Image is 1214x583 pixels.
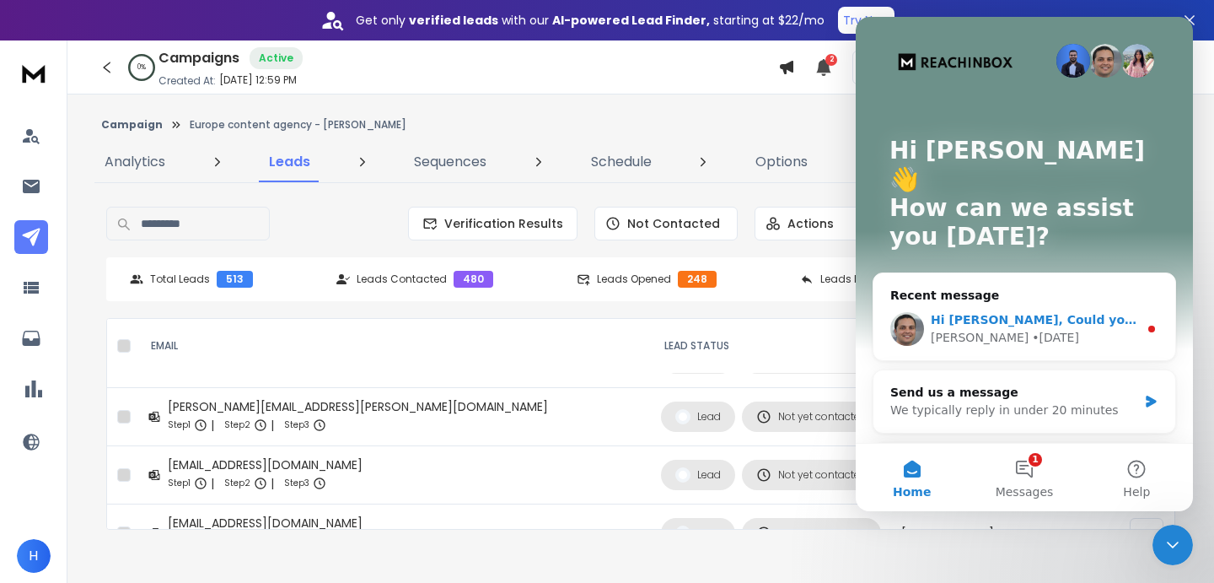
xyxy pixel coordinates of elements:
div: Not yet contacted [756,467,867,483]
strong: verified leads [409,12,498,29]
div: Send us a messageWe typically reply in under 20 minutes [17,353,320,417]
p: Schedule [591,152,652,172]
div: Send us a message [35,367,282,385]
p: Step 2 [224,417,250,434]
img: logo [17,57,51,89]
div: [PERSON_NAME][EMAIL_ADDRESS][PERSON_NAME][DOMAIN_NAME] [168,398,548,415]
p: Try Now [843,12,889,29]
span: Verification Results [438,215,563,232]
button: Campaign [101,118,163,132]
a: Analytics [94,142,175,182]
div: [EMAIL_ADDRESS][DOMAIN_NAME] [168,515,363,532]
strong: AI-powered Lead Finder, [552,12,710,29]
a: Sequences [404,142,497,182]
button: H [17,539,51,573]
a: Schedule [581,142,662,182]
div: Lead [675,467,721,483]
p: Sequences [414,152,486,172]
iframe: Intercom live chat [856,17,1193,511]
div: We typically reply in under 20 minutes [35,385,282,402]
p: Leads Replied [820,273,892,286]
button: Try Now [838,7,894,34]
div: [PERSON_NAME] [75,312,173,330]
th: EMAIL [137,319,651,374]
p: | [271,417,274,434]
div: 513 [217,271,253,288]
p: Total Leads [150,273,210,286]
p: Step 3 [284,417,309,434]
p: Leads Contacted [357,273,447,286]
p: | [211,475,214,492]
a: Leads [259,142,320,182]
div: 248 [678,271,717,288]
span: Home [37,469,75,481]
span: Help [267,469,294,481]
p: Europe content agency - [PERSON_NAME] [190,118,406,132]
p: Analytics [105,152,165,172]
div: [EMAIL_ADDRESS][DOMAIN_NAME] [168,456,363,473]
div: • [DATE] [176,312,223,330]
div: Not yet contacted [756,409,867,424]
div: Active [250,47,303,69]
p: Step 2 [224,475,250,492]
div: Lead [675,526,721,541]
p: [DATE] 12:59 PM [219,73,297,87]
button: Messages [112,427,224,494]
button: Help [225,427,337,494]
p: Step 3 [284,475,309,492]
span: Messages [140,469,198,481]
p: Options [755,152,808,172]
p: | [211,417,214,434]
span: 2 [825,54,837,66]
button: Verification Results [408,207,577,240]
p: Actions [787,215,834,232]
iframe: Intercom live chat [1152,525,1193,565]
p: 0 % [137,62,146,73]
p: Get only with our starting at $22/mo [356,12,825,29]
div: Lead [675,409,721,424]
p: Created At: [158,74,216,88]
p: Step 1 [168,417,191,434]
p: Leads [269,152,310,172]
p: | [271,475,274,492]
div: Not yet contacted [756,526,867,541]
p: Step 1 [168,475,191,492]
div: 480 [454,271,493,288]
a: Options [745,142,818,182]
p: Not Contacted [627,215,720,232]
h1: Campaigns [158,48,239,68]
p: Leads Opened [597,273,671,286]
th: LEAD STATUS [651,319,891,374]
